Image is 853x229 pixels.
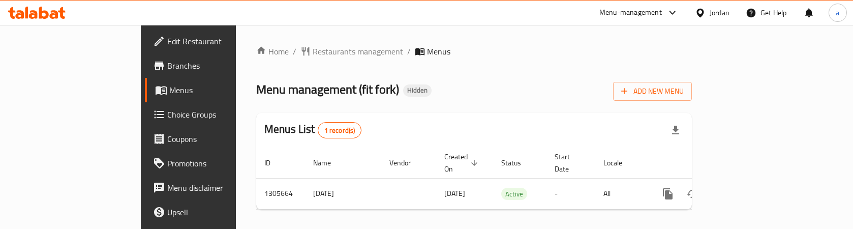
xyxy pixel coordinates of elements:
[256,45,692,58] nav: breadcrumb
[264,157,284,169] span: ID
[621,85,684,98] span: Add New Menu
[167,133,275,145] span: Coupons
[403,84,432,97] div: Hidden
[145,151,283,176] a: Promotions
[656,182,680,206] button: more
[145,53,283,78] a: Branches
[167,182,275,194] span: Menu disclaimer
[167,108,275,121] span: Choice Groups
[836,7,839,18] span: a
[555,151,583,175] span: Start Date
[145,176,283,200] a: Menu disclaimer
[389,157,424,169] span: Vendor
[167,206,275,218] span: Upsell
[256,148,761,210] table: enhanced table
[648,148,761,179] th: Actions
[407,45,411,58] li: /
[710,7,729,18] div: Jordan
[305,178,381,209] td: [DATE]
[663,118,688,142] div: Export file
[318,126,361,135] span: 1 record(s)
[167,157,275,169] span: Promotions
[256,78,399,101] span: Menu management ( fit fork )
[501,157,534,169] span: Status
[300,45,403,58] a: Restaurants management
[613,82,692,101] button: Add New Menu
[599,7,662,19] div: Menu-management
[167,35,275,47] span: Edit Restaurant
[313,45,403,58] span: Restaurants management
[595,178,648,209] td: All
[603,157,635,169] span: Locale
[444,151,481,175] span: Created On
[403,86,432,95] span: Hidden
[145,29,283,53] a: Edit Restaurant
[167,60,275,72] span: Branches
[501,188,527,200] span: Active
[145,127,283,151] a: Coupons
[546,178,595,209] td: -
[145,102,283,127] a: Choice Groups
[145,78,283,102] a: Menus
[313,157,344,169] span: Name
[427,45,450,58] span: Menus
[264,122,361,138] h2: Menus List
[444,187,465,200] span: [DATE]
[680,182,705,206] button: Change Status
[318,122,362,138] div: Total records count
[169,84,275,96] span: Menus
[145,200,283,224] a: Upsell
[293,45,296,58] li: /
